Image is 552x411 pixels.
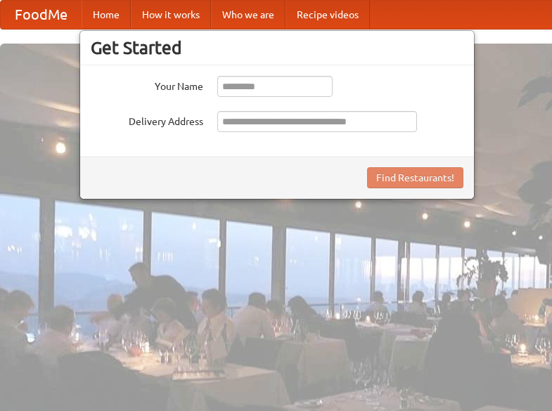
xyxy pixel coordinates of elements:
[367,167,463,188] button: Find Restaurants!
[82,1,131,29] a: Home
[131,1,211,29] a: How it works
[1,1,82,29] a: FoodMe
[91,76,203,93] label: Your Name
[91,111,203,129] label: Delivery Address
[211,1,285,29] a: Who we are
[285,1,370,29] a: Recipe videos
[91,37,463,58] h3: Get Started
